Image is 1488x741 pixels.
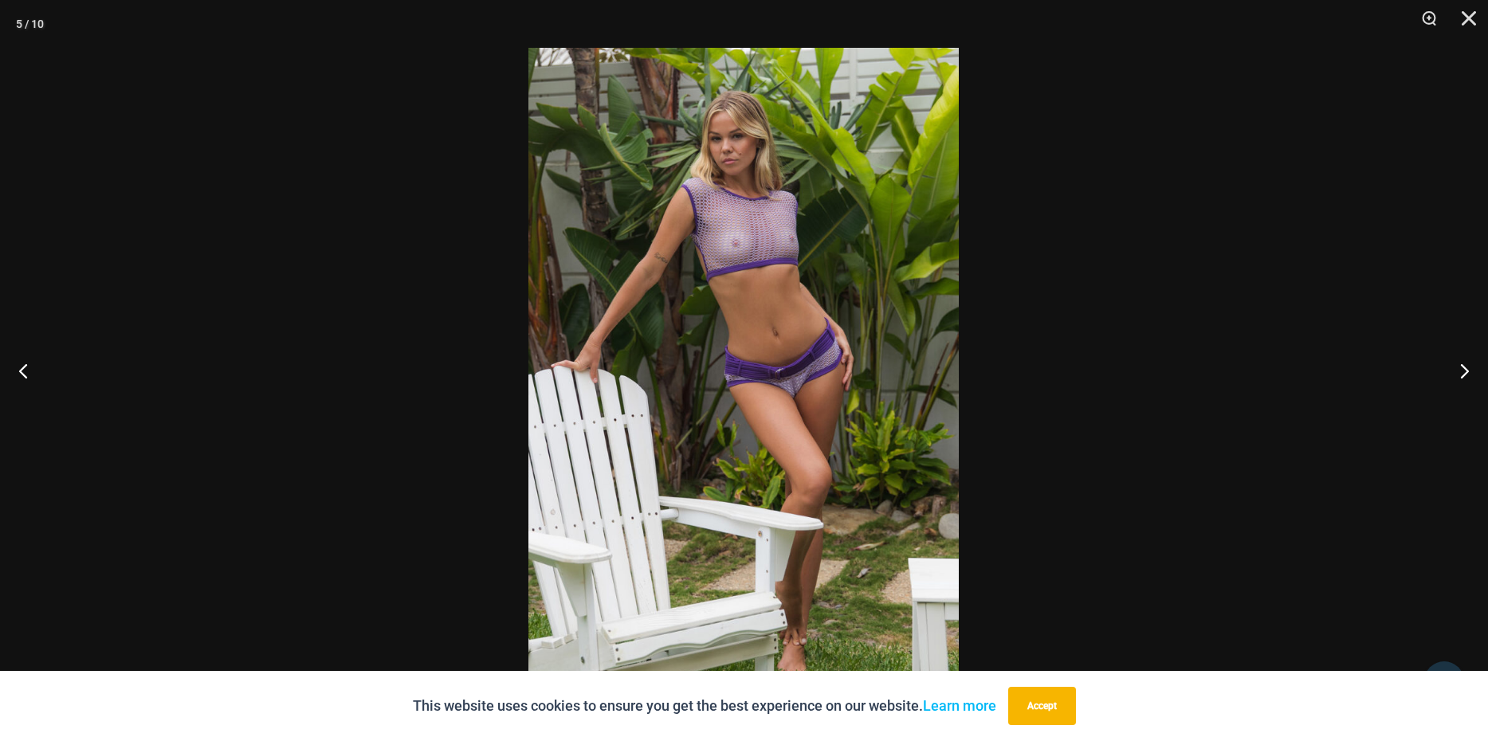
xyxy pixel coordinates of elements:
img: Lighthouse Purples 3668 Crop Top 516 Short 07 [528,48,959,693]
p: This website uses cookies to ensure you get the best experience on our website. [413,694,996,718]
a: Learn more [923,697,996,714]
button: Next [1428,331,1488,410]
div: 5 / 10 [16,12,44,36]
button: Accept [1008,687,1076,725]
